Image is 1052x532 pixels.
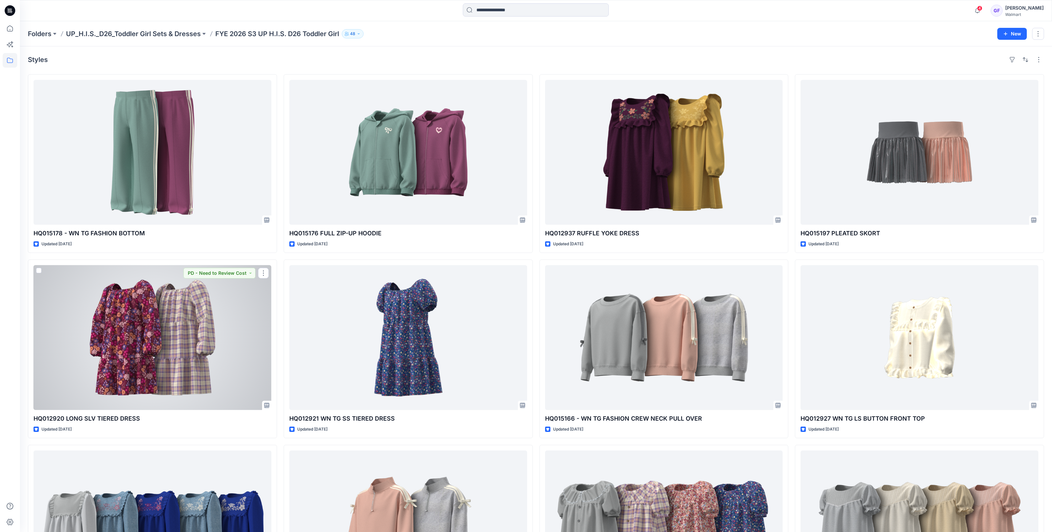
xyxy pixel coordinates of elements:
[289,265,527,410] a: HQ012921 WN TG SS TIERED DRESS
[808,426,839,433] p: Updated [DATE]
[289,414,527,423] p: HQ012921 WN TG SS TIERED DRESS
[1005,12,1044,17] div: Walmart
[553,241,583,248] p: Updated [DATE]
[553,426,583,433] p: Updated [DATE]
[545,265,783,410] a: HQ015166 - WN TG FASHION CREW NECK PULL OVER
[545,414,783,423] p: HQ015166 - WN TG FASHION CREW NECK PULL OVER
[215,29,339,38] p: FYE 2026 S3 UP H.I.S. D26 Toddler Girl
[991,5,1003,17] div: GF
[41,426,72,433] p: Updated [DATE]
[28,56,48,64] h4: Styles
[28,29,51,38] a: Folders
[801,265,1038,410] a: HQ012927 WN TG LS BUTTON FRONT TOP
[342,29,364,38] button: 48
[997,28,1027,40] button: New
[545,229,783,238] p: HQ012937 RUFFLE YOKE DRESS
[801,414,1038,423] p: HQ012927 WN TG LS BUTTON FRONT TOP
[297,426,327,433] p: Updated [DATE]
[1005,4,1044,12] div: [PERSON_NAME]
[66,29,201,38] a: UP_H.I.S._D26_Toddler Girl Sets & Dresses
[289,80,527,225] a: HQ015176 FULL ZIP-UP HOODIE
[297,241,327,248] p: Updated [DATE]
[808,241,839,248] p: Updated [DATE]
[34,414,271,423] p: HQ012920 LONG SLV TIERED DRESS
[34,80,271,225] a: HQ015178 - WN TG FASHION BOTTOM
[289,229,527,238] p: HQ015176 FULL ZIP-UP HOODIE
[34,229,271,238] p: HQ015178 - WN TG FASHION BOTTOM
[545,80,783,225] a: HQ012937 RUFFLE YOKE DRESS
[801,80,1038,225] a: HQ015197 PLEATED SKORT
[801,229,1038,238] p: HQ015197 PLEATED SKORT
[977,6,982,11] span: 4
[41,241,72,248] p: Updated [DATE]
[350,30,355,37] p: 48
[34,265,271,410] a: HQ012920 LONG SLV TIERED DRESS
